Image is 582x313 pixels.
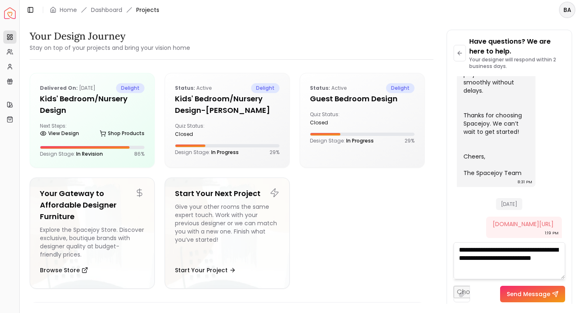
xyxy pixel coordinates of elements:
[91,6,122,14] a: Dashboard
[30,44,190,52] small: Stay on top of your projects and bring your vision home
[30,178,155,289] a: Your Gateway to Affordable Designer FurnitureExplore the Spacejoy Store. Discover exclusive, bout...
[175,123,224,138] div: Quiz Status:
[386,83,414,93] span: delight
[136,6,159,14] span: Projects
[40,262,88,278] button: Browse Store
[175,83,212,93] p: active
[270,149,279,156] p: 29 %
[116,83,144,93] span: delight
[175,149,239,156] p: Design Stage:
[175,93,279,116] h5: Kids' Bedroom/Nursery design-[PERSON_NAME]
[310,83,347,93] p: active
[559,2,575,18] button: BA
[4,7,16,19] a: Spacejoy
[175,131,224,138] div: closed
[175,84,195,91] b: Status:
[60,6,77,14] a: Home
[251,83,279,93] span: delight
[30,30,190,43] h3: Your Design Journey
[4,7,16,19] img: Spacejoy Logo
[310,93,414,105] h5: Guest Bedroom design
[175,203,279,259] div: Give your other rooms the same expert touch. Work with your previous designer or we can match you...
[40,128,79,139] a: View Design
[40,151,103,157] p: Design Stage:
[175,262,236,278] button: Start Your Project
[40,226,144,259] div: Explore the Spacejoy Store. Discover exclusive, boutique brands with designer quality at budget-f...
[469,56,565,70] p: Your designer will respond within 2 business days.
[310,111,359,126] div: Quiz Status:
[100,128,144,139] a: Shop Products
[405,138,414,144] p: 29 %
[500,286,565,302] button: Send Message
[40,123,144,139] div: Next Steps:
[545,229,559,237] div: 1:19 PM
[211,149,239,156] span: In Progress
[76,150,103,157] span: In Revision
[40,84,78,91] b: Delivered on:
[40,93,144,116] h5: Kids' Bedroom/Nursery design
[175,188,279,199] h5: Start Your Next Project
[493,220,554,228] a: [DOMAIN_NAME][URL]
[310,84,330,91] b: Status:
[517,178,532,186] div: 8:31 PM
[346,137,374,144] span: In Progress
[165,178,290,289] a: Start Your Next ProjectGive your other rooms the same expert touch. Work with your previous desig...
[469,37,565,56] p: Have questions? We are here to help.
[560,2,575,17] span: BA
[496,198,522,210] span: [DATE]
[40,83,95,93] p: [DATE]
[40,188,144,222] h5: Your Gateway to Affordable Designer Furniture
[310,138,374,144] p: Design Stage:
[134,151,144,157] p: 86 %
[50,6,159,14] nav: breadcrumb
[310,119,359,126] div: closed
